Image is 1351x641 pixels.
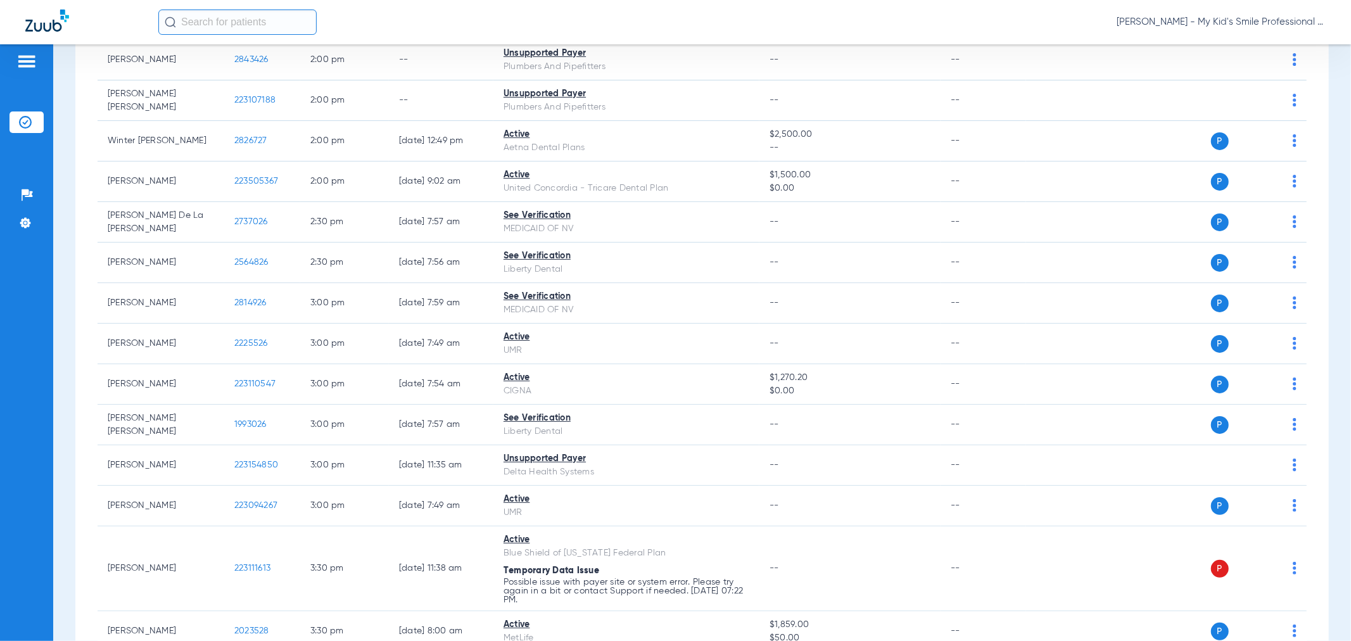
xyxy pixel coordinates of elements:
[941,445,1026,486] td: --
[234,564,270,573] span: 223111613
[234,420,267,429] span: 1993026
[389,121,493,162] td: [DATE] 12:49 PM
[941,486,1026,526] td: --
[941,121,1026,162] td: --
[941,202,1026,243] td: --
[300,80,389,121] td: 2:00 PM
[300,40,389,80] td: 2:00 PM
[98,121,224,162] td: Winter [PERSON_NAME]
[504,578,749,604] p: Possible issue with payer site or system error. Please try again in a bit or contact Support if n...
[504,547,749,560] div: Blue Shield of [US_STATE] Federal Plan
[234,501,277,510] span: 223094267
[1211,623,1229,640] span: P
[504,384,749,398] div: CIGNA
[504,209,749,222] div: See Verification
[165,16,176,28] img: Search Icon
[770,298,779,307] span: --
[98,202,224,243] td: [PERSON_NAME] De La [PERSON_NAME]
[941,526,1026,611] td: --
[504,60,749,73] div: Plumbers And Pipefitters
[300,445,389,486] td: 3:00 PM
[504,128,749,141] div: Active
[389,283,493,324] td: [DATE] 7:59 AM
[389,243,493,283] td: [DATE] 7:56 AM
[770,460,779,469] span: --
[300,486,389,526] td: 3:00 PM
[98,526,224,611] td: [PERSON_NAME]
[234,258,269,267] span: 2564826
[1293,296,1297,309] img: group-dot-blue.svg
[504,263,749,276] div: Liberty Dental
[1211,416,1229,434] span: P
[504,618,749,631] div: Active
[1293,256,1297,269] img: group-dot-blue.svg
[234,460,278,469] span: 223154850
[300,364,389,405] td: 3:00 PM
[504,425,749,438] div: Liberty Dental
[389,405,493,445] td: [DATE] 7:57 AM
[1211,173,1229,191] span: P
[941,283,1026,324] td: --
[1117,16,1326,29] span: [PERSON_NAME] - My Kid's Smile Professional Circle
[1293,499,1297,512] img: group-dot-blue.svg
[504,182,749,195] div: United Concordia - Tricare Dental Plan
[300,121,389,162] td: 2:00 PM
[98,80,224,121] td: [PERSON_NAME] [PERSON_NAME]
[504,168,749,182] div: Active
[1211,497,1229,515] span: P
[770,141,930,155] span: --
[300,405,389,445] td: 3:00 PM
[300,283,389,324] td: 3:00 PM
[504,566,599,575] span: Temporary Data Issue
[941,162,1026,202] td: --
[504,250,749,263] div: See Verification
[1211,295,1229,312] span: P
[770,420,779,429] span: --
[504,412,749,425] div: See Verification
[770,217,779,226] span: --
[504,506,749,519] div: UMR
[941,324,1026,364] td: --
[941,405,1026,445] td: --
[770,182,930,195] span: $0.00
[234,96,276,105] span: 223107188
[1293,175,1297,187] img: group-dot-blue.svg
[941,80,1026,121] td: --
[770,55,779,64] span: --
[300,324,389,364] td: 3:00 PM
[504,331,749,344] div: Active
[1293,337,1297,350] img: group-dot-blue.svg
[1211,132,1229,150] span: P
[98,162,224,202] td: [PERSON_NAME]
[1211,560,1229,578] span: P
[98,405,224,445] td: [PERSON_NAME] [PERSON_NAME]
[98,40,224,80] td: [PERSON_NAME]
[234,379,276,388] span: 223110547
[1211,335,1229,353] span: P
[941,364,1026,405] td: --
[504,47,749,60] div: Unsupported Payer
[504,466,749,479] div: Delta Health Systems
[234,298,267,307] span: 2814926
[98,445,224,486] td: [PERSON_NAME]
[234,55,269,64] span: 2843426
[770,168,930,182] span: $1,500.00
[1288,580,1351,641] div: Chat Widget
[770,258,779,267] span: --
[504,141,749,155] div: Aetna Dental Plans
[770,564,779,573] span: --
[300,526,389,611] td: 3:30 PM
[98,486,224,526] td: [PERSON_NAME]
[1293,459,1297,471] img: group-dot-blue.svg
[504,344,749,357] div: UMR
[1293,378,1297,390] img: group-dot-blue.svg
[770,96,779,105] span: --
[504,452,749,466] div: Unsupported Payer
[1211,254,1229,272] span: P
[389,526,493,611] td: [DATE] 11:38 AM
[504,303,749,317] div: MEDICAID OF NV
[1293,134,1297,147] img: group-dot-blue.svg
[98,283,224,324] td: [PERSON_NAME]
[1293,53,1297,66] img: group-dot-blue.svg
[234,626,269,635] span: 2023528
